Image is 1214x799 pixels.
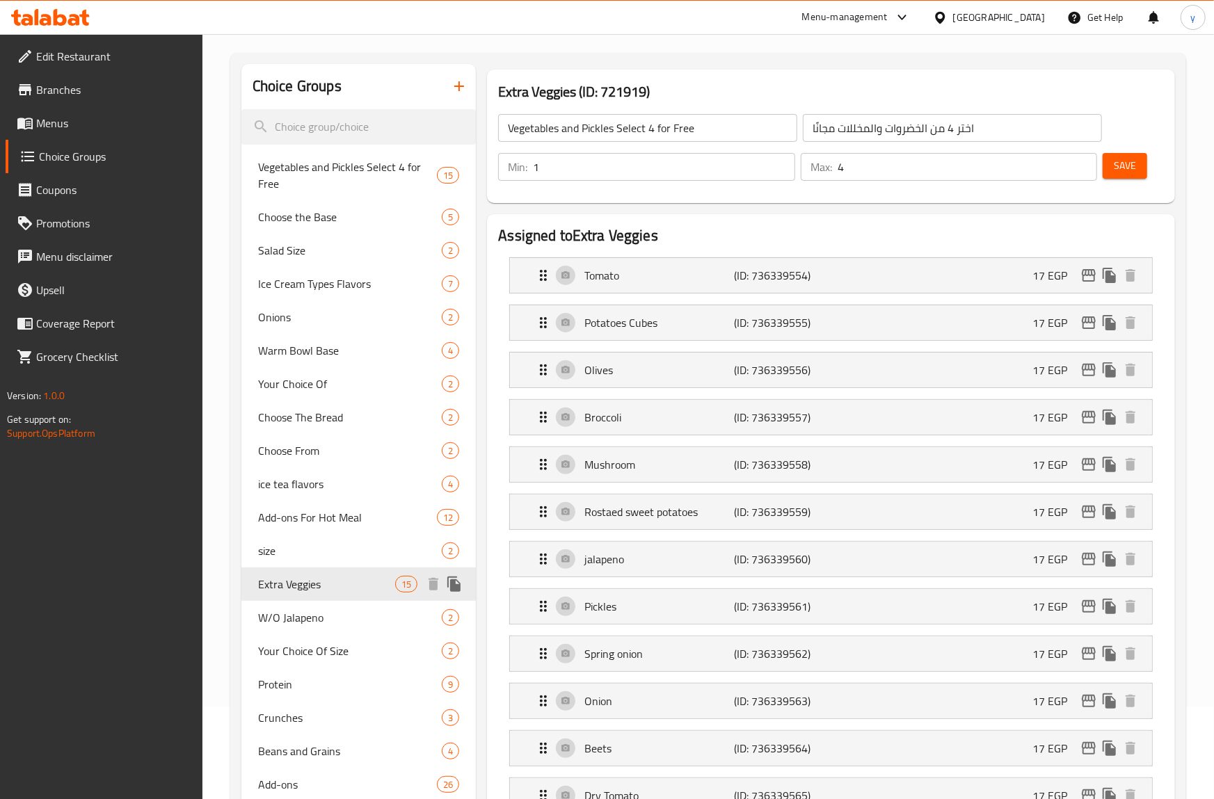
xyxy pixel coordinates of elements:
a: Promotions [6,207,202,240]
p: jalapeno [584,551,733,567]
span: Choose From [258,442,442,459]
span: 2 [442,444,458,458]
span: Salad Size [258,242,442,259]
li: Expand [498,252,1164,299]
button: duplicate [1099,596,1120,617]
p: (ID: 736339555) [734,314,833,331]
span: Warm Bowl Base [258,342,442,359]
p: (ID: 736339556) [734,362,833,378]
div: Expand [510,684,1152,718]
p: (ID: 736339558) [734,456,833,473]
span: 3 [442,711,458,725]
li: Expand [498,488,1164,535]
span: 4 [442,344,458,357]
span: 2 [442,411,458,424]
button: duplicate [1099,407,1120,428]
span: y [1190,10,1195,25]
div: Expand [510,353,1152,387]
span: Choose the Base [258,209,442,225]
button: delete [1120,738,1141,759]
span: 2 [442,611,458,624]
div: Expand [510,494,1152,529]
span: 2 [442,244,458,257]
li: Expand [498,630,1164,677]
span: Vegetables and Pickles Select 4 for Free [258,159,437,192]
p: (ID: 736339563) [734,693,833,709]
span: 2 [442,544,458,558]
a: Menu disclaimer [6,240,202,273]
span: 9 [442,678,458,691]
div: Vegetables and Pickles Select 4 for Free15 [241,150,477,200]
div: Salad Size2 [241,234,477,267]
p: Spring onion [584,645,733,662]
div: Warm Bowl Base4 [241,334,477,367]
div: Expand [510,305,1152,340]
div: Choices [442,743,459,759]
a: Coupons [6,173,202,207]
button: delete [1120,643,1141,664]
span: Coupons [36,181,191,198]
span: 1.0.0 [43,387,65,405]
div: Choices [395,576,417,592]
button: edit [1078,454,1099,475]
p: (ID: 736339564) [734,740,833,757]
button: delete [1120,691,1141,711]
span: Beans and Grains [258,743,442,759]
span: Your Choice Of Size [258,643,442,659]
span: Get support on: [7,410,71,428]
span: Crunches [258,709,442,726]
div: Choices [437,509,459,526]
span: Upsell [36,282,191,298]
div: [GEOGRAPHIC_DATA] [953,10,1045,25]
div: Expand [510,589,1152,624]
span: 4 [442,478,458,491]
span: Choose The Bread [258,409,442,426]
p: 17 EGP [1032,503,1078,520]
p: Olives [584,362,733,378]
div: Choices [442,542,459,559]
p: Beets [584,740,733,757]
p: 17 EGP [1032,456,1078,473]
p: 17 EGP [1032,314,1078,331]
button: edit [1078,265,1099,286]
span: size [258,542,442,559]
li: Expand [498,583,1164,630]
button: duplicate [1099,691,1120,711]
p: (ID: 736339559) [734,503,833,520]
a: Grocery Checklist [6,340,202,373]
div: Choices [437,776,459,793]
span: Branches [36,81,191,98]
p: Tomato [584,267,733,284]
span: 4 [442,745,458,758]
p: 17 EGP [1032,598,1078,615]
button: delete [1120,265,1141,286]
button: duplicate [1099,738,1120,759]
button: edit [1078,549,1099,570]
span: 2 [442,378,458,391]
div: Add-ons For Hot Meal12 [241,501,477,534]
span: Extra Veggies [258,576,395,592]
a: Choice Groups [6,140,202,173]
button: delete [1120,360,1141,380]
div: Choices [442,209,459,225]
button: duplicate [1099,265,1120,286]
p: 17 EGP [1032,740,1078,757]
div: Expand [510,258,1152,293]
span: 2 [442,311,458,324]
button: duplicate [1099,454,1120,475]
li: Expand [498,299,1164,346]
div: Menu-management [802,9,888,26]
p: (ID: 736339557) [734,409,833,426]
li: Expand [498,677,1164,725]
span: ice tea flavors [258,476,442,492]
button: edit [1078,407,1099,428]
h2: Choice Groups [253,76,342,97]
span: 15 [396,578,417,591]
li: Expand [498,394,1164,441]
div: Expand [510,636,1152,671]
h2: Assigned to Extra Veggies [498,225,1164,246]
div: Choices [437,167,459,184]
span: 2 [442,645,458,658]
button: edit [1078,643,1099,664]
div: Choices [442,309,459,325]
